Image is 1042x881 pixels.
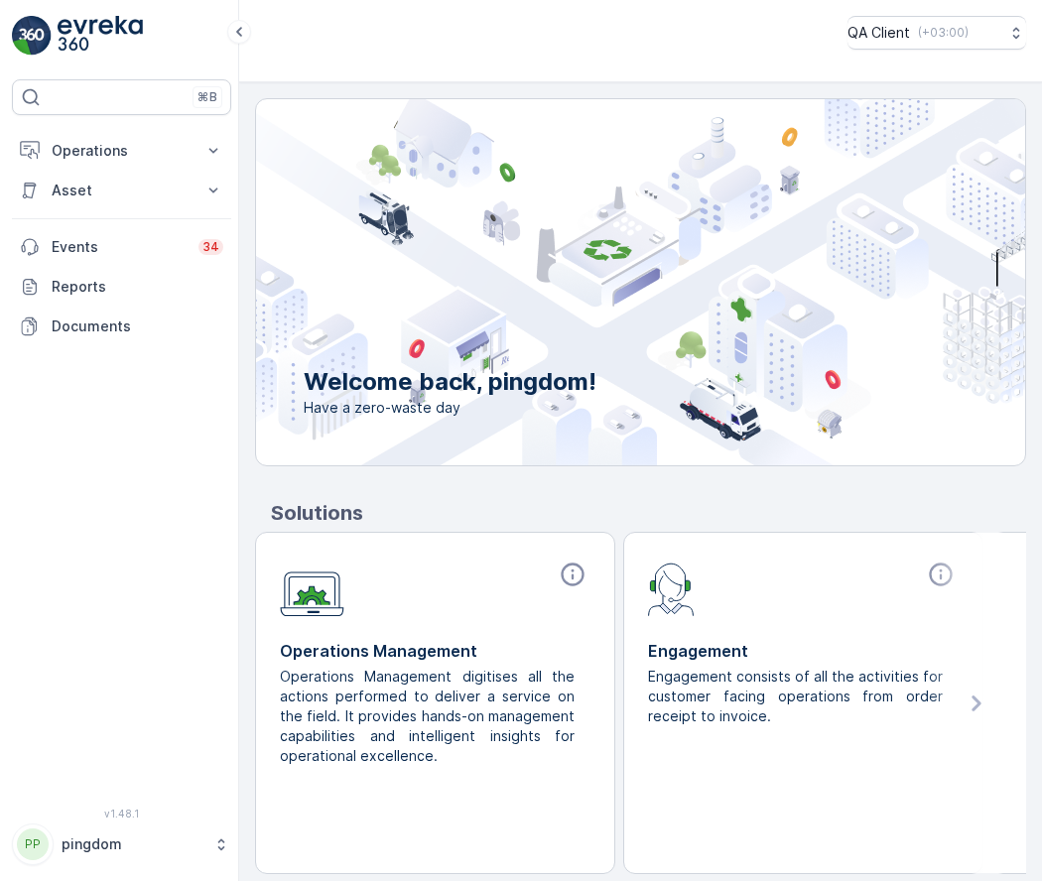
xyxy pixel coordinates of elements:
p: Engagement consists of all the activities for customer facing operations from order receipt to in... [648,667,943,726]
p: Reports [52,277,223,297]
p: 34 [202,239,219,255]
p: Operations Management digitises all the actions performed to deliver a service on the field. It p... [280,667,575,766]
p: ( +03:00 ) [918,25,969,41]
img: city illustration [167,99,1025,465]
p: pingdom [62,834,203,854]
p: Engagement [648,639,959,663]
p: Solutions [271,498,1026,528]
div: PP [17,828,49,860]
button: Asset [12,171,231,210]
a: Documents [12,307,231,346]
button: PPpingdom [12,823,231,865]
img: module-icon [280,561,344,617]
p: Operations [52,141,192,161]
a: Events34 [12,227,231,267]
p: Welcome back, pingdom! [304,366,596,398]
p: Asset [52,181,192,200]
p: QA Client [847,23,910,43]
p: Events [52,237,187,257]
img: logo [12,16,52,56]
a: Reports [12,267,231,307]
p: ⌘B [197,89,217,105]
p: Operations Management [280,639,590,663]
span: v 1.48.1 [12,808,231,819]
p: Documents [52,316,223,336]
button: QA Client(+03:00) [847,16,1026,50]
button: Operations [12,131,231,171]
span: Have a zero-waste day [304,398,596,418]
img: module-icon [648,561,695,616]
img: logo_light-DOdMpM7g.png [58,16,143,56]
